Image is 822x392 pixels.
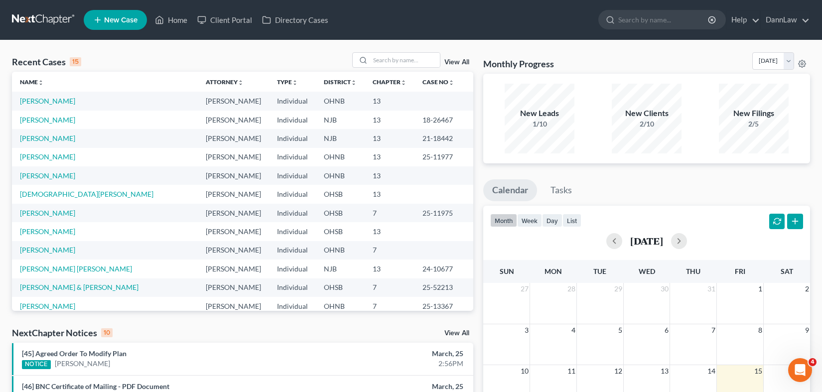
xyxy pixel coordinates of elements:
a: Nameunfold_more [20,78,44,86]
td: [PERSON_NAME] [198,92,269,110]
span: Sat [781,267,793,275]
span: 8 [757,324,763,336]
td: OHSB [316,278,365,297]
a: Chapterunfold_more [373,78,407,86]
i: unfold_more [238,80,244,86]
a: Tasks [542,179,581,201]
td: 13 [365,222,414,241]
div: March, 25 [323,382,463,392]
div: NOTICE [22,360,51,369]
a: [PERSON_NAME] [20,209,75,217]
h2: [DATE] [630,236,663,246]
a: [PERSON_NAME] [20,116,75,124]
span: 9 [804,324,810,336]
span: Fri [735,267,745,275]
td: 13 [365,129,414,147]
a: View All [444,59,469,66]
td: [PERSON_NAME] [198,111,269,129]
i: unfold_more [351,80,357,86]
div: 15 [70,57,81,66]
td: NJB [316,129,365,147]
a: [PERSON_NAME] [20,97,75,105]
span: 28 [566,283,576,295]
td: 24-10677 [414,260,473,278]
td: OHNB [316,241,365,260]
td: OHNB [316,166,365,185]
td: [PERSON_NAME] [198,166,269,185]
a: [DEMOGRAPHIC_DATA][PERSON_NAME] [20,190,153,198]
span: 13 [660,365,670,377]
div: Recent Cases [12,56,81,68]
td: Individual [269,148,316,166]
span: 3 [524,324,530,336]
span: 12 [613,365,623,377]
span: Wed [639,267,655,275]
span: Tue [593,267,606,275]
a: [PERSON_NAME] [20,171,75,180]
a: [PERSON_NAME] [PERSON_NAME] [20,264,132,273]
div: 2/10 [612,119,682,129]
i: unfold_more [292,80,298,86]
td: Individual [269,129,316,147]
iframe: Intercom live chat [788,358,812,382]
td: 13 [365,148,414,166]
td: OHNB [316,92,365,110]
a: Directory Cases [257,11,333,29]
a: [PERSON_NAME] [20,302,75,310]
a: [PERSON_NAME] [20,152,75,161]
td: OHNB [316,148,365,166]
a: [PERSON_NAME] [20,246,75,254]
a: Calendar [483,179,537,201]
div: New Leads [505,108,574,119]
div: New Filings [719,108,789,119]
a: Help [726,11,760,29]
a: DannLaw [761,11,810,29]
td: 7 [365,204,414,222]
a: [PERSON_NAME] [20,134,75,142]
span: New Case [104,16,137,24]
td: 7 [365,241,414,260]
td: NJB [316,111,365,129]
td: Individual [269,166,316,185]
td: 18-26467 [414,111,473,129]
i: unfold_more [448,80,454,86]
td: OHSB [316,222,365,241]
span: 27 [520,283,530,295]
td: 13 [365,92,414,110]
button: week [517,214,542,227]
td: 25-11977 [414,148,473,166]
span: Thu [686,267,700,275]
a: Client Portal [192,11,257,29]
a: Districtunfold_more [324,78,357,86]
td: [PERSON_NAME] [198,241,269,260]
td: Individual [269,241,316,260]
td: 25-13367 [414,297,473,315]
a: [46] BNC Certificate of Mailing - PDF Document [22,382,169,391]
td: Individual [269,297,316,315]
input: Search by name... [618,10,709,29]
td: 13 [365,111,414,129]
td: Individual [269,278,316,297]
input: Search by name... [370,53,440,67]
span: 4 [570,324,576,336]
i: unfold_more [38,80,44,86]
a: [PERSON_NAME] [55,359,110,369]
td: Individual [269,111,316,129]
span: 11 [566,365,576,377]
h3: Monthly Progress [483,58,554,70]
span: 15 [753,365,763,377]
button: month [490,214,517,227]
td: 25-11975 [414,204,473,222]
td: [PERSON_NAME] [198,222,269,241]
td: 25-52213 [414,278,473,297]
div: 2:56PM [323,359,463,369]
td: 7 [365,278,414,297]
span: Mon [545,267,562,275]
i: unfold_more [401,80,407,86]
span: 14 [706,365,716,377]
a: Home [150,11,192,29]
span: 2 [804,283,810,295]
span: 30 [660,283,670,295]
a: Attorneyunfold_more [206,78,244,86]
a: [PERSON_NAME] & [PERSON_NAME] [20,283,138,291]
